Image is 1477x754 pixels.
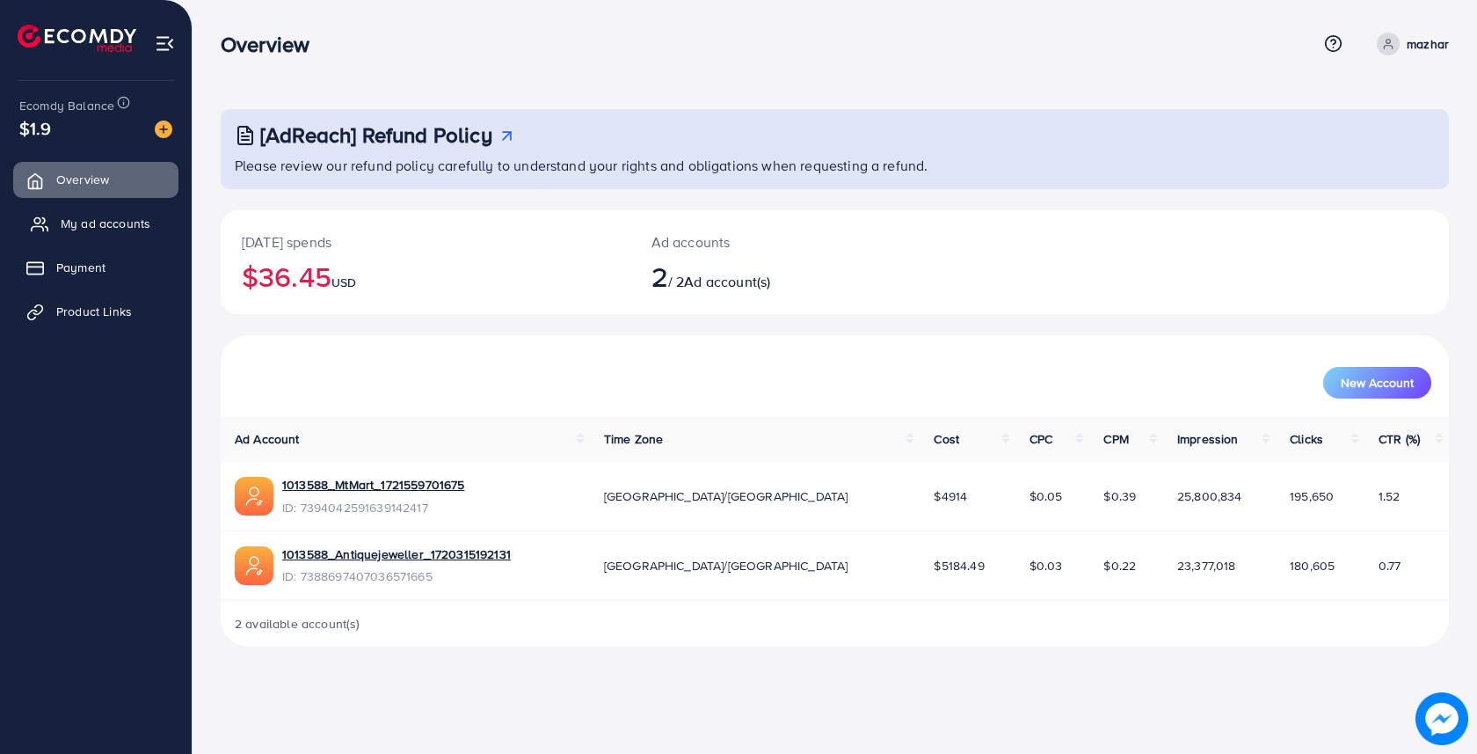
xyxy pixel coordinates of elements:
h3: Overview [221,32,324,57]
span: Ad account(s) [684,272,770,291]
img: image [1415,692,1467,744]
span: New Account [1341,377,1414,389]
span: 2 available account(s) [235,615,360,633]
span: CPC [1030,430,1052,448]
h3: [AdReach] Refund Policy [260,122,492,148]
a: Product Links [13,294,178,329]
span: Overview [56,171,109,188]
span: $0.22 [1103,557,1136,575]
span: $5184.49 [934,557,984,575]
span: Impression [1177,430,1239,448]
span: 1.52 [1379,487,1401,505]
img: ic-ads-acc.e4c84228.svg [235,477,273,516]
span: Ecomdy Balance [19,97,114,114]
span: 195,650 [1290,487,1334,505]
span: ID: 7394042591639142417 [282,499,464,516]
span: $0.05 [1030,487,1063,505]
img: ic-ads-acc.e4c84228.svg [235,546,273,585]
img: logo [18,25,136,52]
span: 0.77 [1379,557,1401,575]
span: CTR (%) [1379,430,1420,448]
span: [GEOGRAPHIC_DATA]/[GEOGRAPHIC_DATA] [604,487,848,505]
a: Payment [13,250,178,285]
a: 1013588_MtMart_1721559701675 [282,476,464,494]
p: Please review our refund policy carefully to understand your rights and obligations when requesti... [235,155,1438,176]
span: Time Zone [604,430,663,448]
p: [DATE] spends [242,231,609,253]
a: mazhar [1370,33,1449,55]
a: 1013588_Antiquejeweller_1720315192131 [282,545,511,563]
span: USD [331,274,356,291]
span: [GEOGRAPHIC_DATA]/[GEOGRAPHIC_DATA] [604,557,848,575]
span: Payment [56,259,105,276]
h2: $36.45 [242,260,609,293]
span: Product Links [56,303,132,320]
h2: / 2 [651,260,916,293]
a: My ad accounts [13,206,178,241]
span: Ad Account [235,430,300,448]
span: $4914 [934,487,967,505]
img: image [155,121,172,138]
span: My ad accounts [61,215,150,232]
span: $0.39 [1103,487,1136,505]
button: New Account [1323,367,1431,399]
p: mazhar [1407,33,1449,55]
a: Overview [13,162,178,197]
span: 2 [651,256,668,296]
span: Cost [934,430,959,448]
span: $1.9 [19,115,52,141]
span: Clicks [1290,430,1323,448]
span: 23,377,018 [1177,557,1236,575]
span: ID: 7388697407036571665 [282,567,511,585]
span: CPM [1103,430,1128,448]
p: Ad accounts [651,231,916,253]
span: 25,800,834 [1177,487,1242,505]
span: 180,605 [1290,557,1335,575]
span: $0.03 [1030,557,1063,575]
img: menu [155,33,175,54]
